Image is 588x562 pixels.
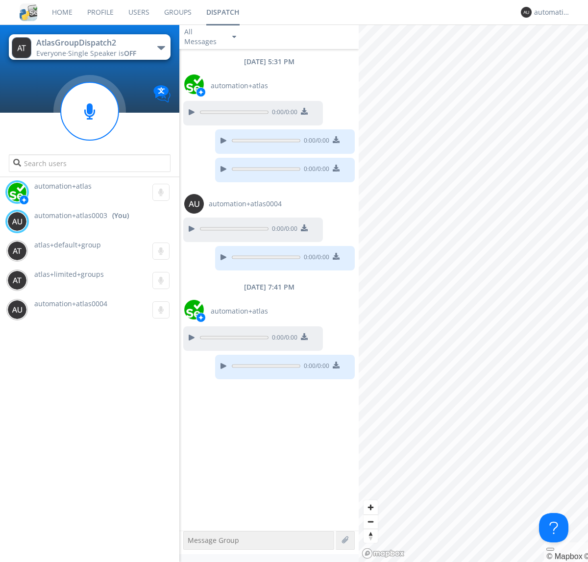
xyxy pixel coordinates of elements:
[36,37,147,49] div: AtlasGroupDispatch2
[539,513,568,542] iframe: Toggle Customer Support
[112,211,129,220] div: (You)
[68,49,136,58] span: Single Speaker is
[300,165,329,175] span: 0:00 / 0:00
[301,224,308,231] img: download media button
[34,299,107,308] span: automation+atlas0004
[300,253,329,264] span: 0:00 / 0:00
[546,548,554,551] button: Toggle attribution
[301,108,308,115] img: download media button
[333,136,340,143] img: download media button
[333,253,340,260] img: download media button
[232,36,236,38] img: caret-down-sm.svg
[211,81,268,91] span: automation+atlas
[7,270,27,290] img: 373638.png
[153,85,171,102] img: Translation enabled
[211,306,268,316] span: automation+atlas
[9,154,170,172] input: Search users
[300,362,329,372] span: 0:00 / 0:00
[364,529,378,543] button: Reset bearing to north
[333,362,340,368] img: download media button
[269,333,297,344] span: 0:00 / 0:00
[179,57,359,67] div: [DATE] 5:31 PM
[9,34,170,60] button: AtlasGroupDispatch2Everyone·Single Speaker isOFF
[124,49,136,58] span: OFF
[184,27,223,47] div: All Messages
[184,300,204,319] img: d2d01cd9b4174d08988066c6d424eccd
[36,49,147,58] div: Everyone ·
[301,333,308,340] img: download media button
[7,241,27,261] img: 373638.png
[534,7,571,17] div: automation+atlas0003
[7,182,27,202] img: d2d01cd9b4174d08988066c6d424eccd
[364,515,378,529] span: Zoom out
[364,500,378,514] button: Zoom in
[12,37,31,58] img: 373638.png
[34,211,107,220] span: automation+atlas0003
[34,181,92,191] span: automation+atlas
[179,282,359,292] div: [DATE] 7:41 PM
[7,212,27,231] img: 373638.png
[364,514,378,529] button: Zoom out
[546,552,582,561] a: Mapbox
[300,136,329,147] span: 0:00 / 0:00
[34,269,104,279] span: atlas+limited+groups
[209,199,282,209] span: automation+atlas0004
[269,224,297,235] span: 0:00 / 0:00
[269,108,297,119] span: 0:00 / 0:00
[184,74,204,94] img: d2d01cd9b4174d08988066c6d424eccd
[20,3,37,21] img: cddb5a64eb264b2086981ab96f4c1ba7
[333,165,340,171] img: download media button
[521,7,532,18] img: 373638.png
[184,194,204,214] img: 373638.png
[362,548,405,559] a: Mapbox logo
[34,240,101,249] span: atlas+default+group
[7,300,27,319] img: 373638.png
